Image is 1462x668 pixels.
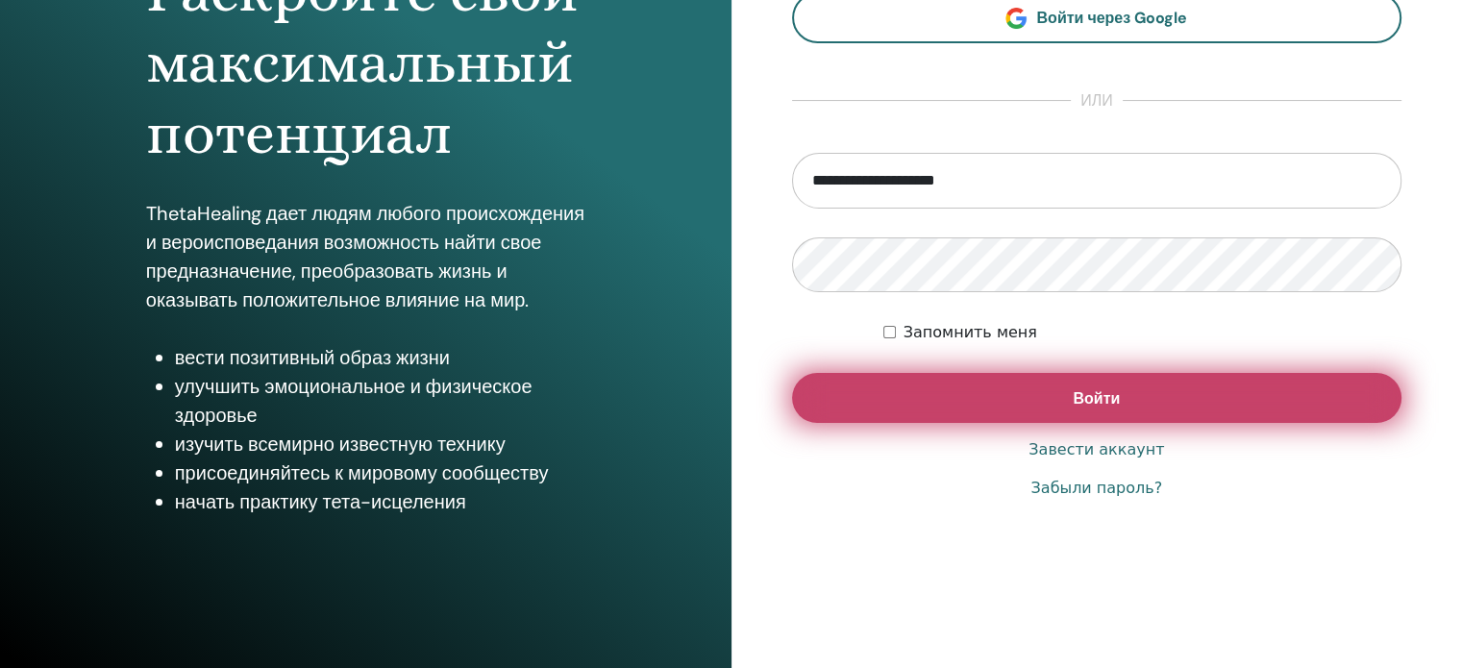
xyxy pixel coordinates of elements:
[904,323,1037,341] font: Запомнить меня
[146,201,584,312] font: ThetaHealing дает людям любого происхождения и вероисповедания возможность найти свое предназначе...
[1028,440,1164,458] font: Завести аккаунт
[175,489,466,514] font: начать практику тета-исцеления
[1030,477,1162,500] a: Забыли пароль?
[175,345,450,370] font: вести позитивный образ жизни
[175,460,549,485] font: присоединяйтесь к мировому сообществу
[1028,438,1164,461] a: Завести аккаунт
[175,432,506,457] font: изучить всемирно известную технику
[883,321,1401,344] div: Оставьте меня аутентифицированным на неопределенный срок или пока я не выйду из системы вручную
[1036,8,1187,28] font: Войти через Google
[792,373,1402,423] button: Войти
[175,374,533,428] font: улучшить эмоциональное и физическое здоровье
[1080,90,1113,111] font: или
[1030,479,1162,497] font: Забыли пароль?
[1073,388,1120,408] font: Войти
